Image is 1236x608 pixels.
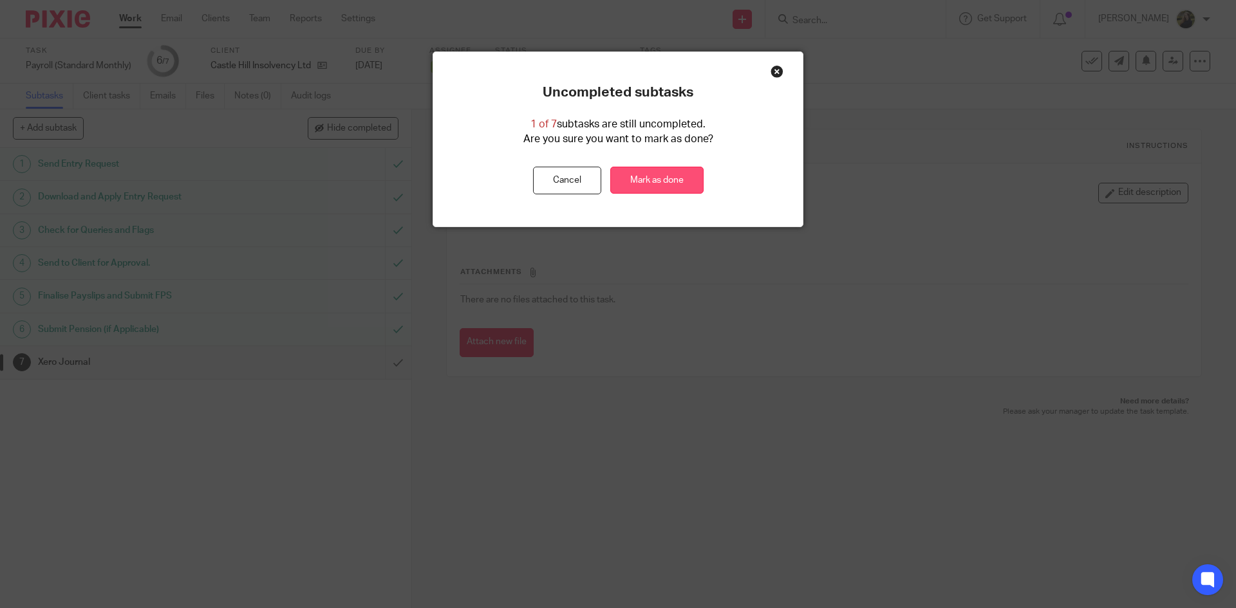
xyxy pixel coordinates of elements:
[530,119,557,129] span: 1 of 7
[530,117,706,132] p: subtasks are still uncompleted.
[771,65,783,78] div: Close this dialog window
[543,84,693,101] p: Uncompleted subtasks
[523,132,713,147] p: Are you sure you want to mark as done?
[610,167,704,194] a: Mark as done
[533,167,601,194] button: Cancel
